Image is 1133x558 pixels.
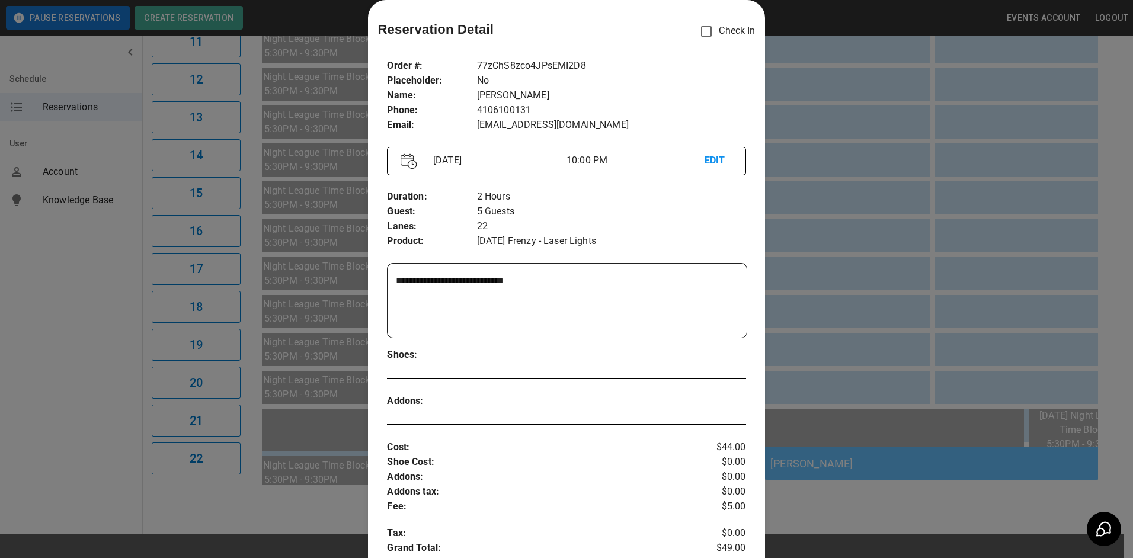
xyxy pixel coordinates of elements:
[387,394,476,409] p: Addons :
[477,204,746,219] p: 5 Guests
[401,153,417,169] img: Vector
[387,190,476,204] p: Duration :
[387,204,476,219] p: Guest :
[387,103,476,118] p: Phone :
[387,234,476,249] p: Product :
[387,499,686,514] p: Fee :
[686,455,746,470] p: $0.00
[387,348,476,363] p: Shoes :
[686,470,746,485] p: $0.00
[477,88,746,103] p: [PERSON_NAME]
[477,234,746,249] p: [DATE] Frenzy - Laser Lights
[387,59,476,73] p: Order # :
[387,440,686,455] p: Cost :
[686,440,746,455] p: $44.00
[387,88,476,103] p: Name :
[428,153,566,168] p: [DATE]
[387,485,686,499] p: Addons tax :
[477,118,746,133] p: [EMAIL_ADDRESS][DOMAIN_NAME]
[387,470,686,485] p: Addons :
[477,219,746,234] p: 22
[477,190,746,204] p: 2 Hours
[686,485,746,499] p: $0.00
[477,73,746,88] p: No
[387,118,476,133] p: Email :
[387,73,476,88] p: Placeholder :
[566,153,705,168] p: 10:00 PM
[387,526,686,541] p: Tax :
[387,219,476,234] p: Lanes :
[387,455,686,470] p: Shoe Cost :
[477,59,746,73] p: 77zChS8zco4JPsEMI2D8
[686,499,746,514] p: $5.00
[377,20,494,39] p: Reservation Detail
[477,103,746,118] p: 4106100131
[686,526,746,541] p: $0.00
[705,153,732,168] p: EDIT
[694,19,755,44] p: Check In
